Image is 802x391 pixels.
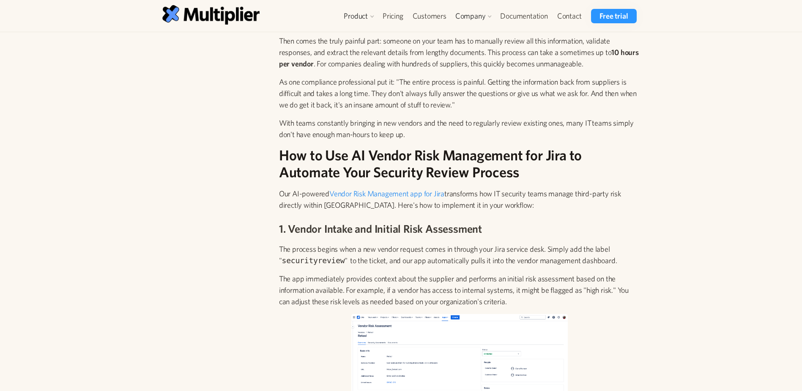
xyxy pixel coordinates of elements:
p: As one compliance professional put it: "The entire process is painful. Getting the information ba... [279,76,640,110]
div: Company [451,9,496,23]
strong: 10 hours per vendor [279,48,639,68]
div: Company [455,11,486,21]
p: Our AI-powered transforms how IT security teams manage third-party risk directly within [GEOGRAPH... [279,188,640,211]
a: Vendor Risk Management app for Jira [329,189,444,198]
h2: How to Use AI Vendor Risk Management for Jira to Automate Your Security Review Process [279,147,640,182]
p: With teams constantly bringing in new vendors and the need to regularly review existing ones, man... [279,117,640,140]
p: The app immediately provides context about the supplier and performs an initial risk assessment b... [279,273,640,307]
a: Customers [408,9,451,23]
code: securityreview [282,256,345,265]
a: Contact [553,9,586,23]
a: Pricing [378,9,408,23]
div: Product [339,9,378,23]
a: Free trial [591,9,636,23]
a: Documentation [495,9,552,23]
h3: 1. Vendor Intake and Initial Risk Assessment [279,221,640,236]
div: Product [344,11,368,21]
p: The process begins when a new vendor request comes in through your Jira service desk. Simply add ... [279,243,640,266]
p: Then comes the truly painful part: someone on your team has to manually review all this informati... [279,35,640,69]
